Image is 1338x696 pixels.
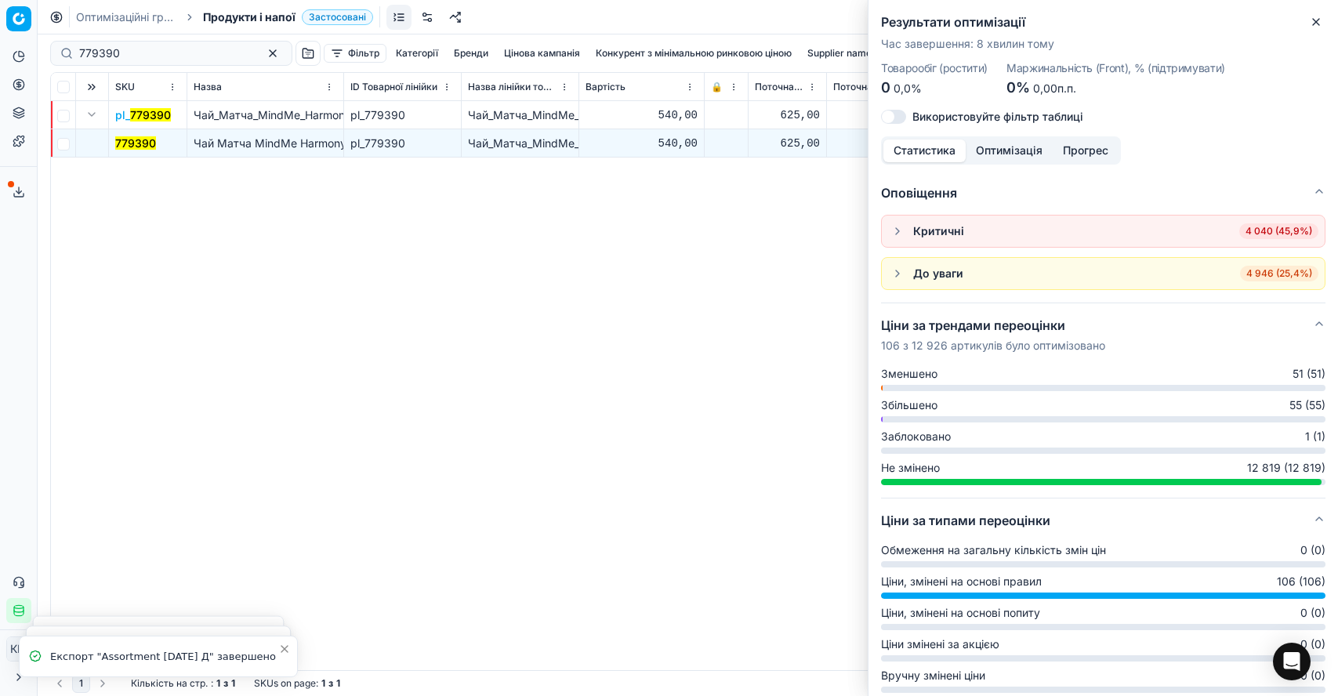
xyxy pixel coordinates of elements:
span: Поточна ціна [755,81,804,93]
span: Зменшено [881,366,937,382]
nav: breadcrumb [76,9,373,25]
span: Застосовані [302,9,373,25]
div: Оповіщення [881,215,1325,303]
div: Експорт "Assortment [DATE] Д" завершено [50,649,278,665]
span: 1 (1) [1305,429,1325,444]
span: 🔒 [711,81,723,93]
div: Критичні [913,223,964,239]
button: Close toast [275,640,294,658]
div: 540,00 [586,107,698,123]
button: КM [6,636,31,662]
strong: 1 [336,677,340,690]
span: ID Товарної лінійки [350,81,437,93]
button: Expand all [82,78,101,96]
button: Бренди [448,44,495,63]
span: Вартість [586,81,625,93]
button: Supplier name [801,44,878,63]
strong: 1 [321,677,325,690]
button: Оптимізація [966,140,1053,162]
strong: 1 [216,677,220,690]
strong: з [328,677,333,690]
span: 0 (0) [1300,542,1325,558]
span: 0 (0) [1300,605,1325,621]
button: Статистика [883,140,966,162]
span: Чай_Матча_MindMe_Harmony_Zen_зелений_функціональний_30_г [194,108,539,121]
strong: з [223,677,228,690]
strong: 1 [231,677,235,690]
span: Продукти і напоїЗастосовані [203,9,373,25]
span: Поточна промо ціна [833,81,922,93]
span: 55 (55) [1289,397,1325,413]
div: 625,00 [755,107,820,123]
span: Збільшено [881,397,937,413]
span: 0,0% [894,82,922,95]
span: Ціни змінені за акцією [881,636,999,652]
button: Ціни за трендами переоцінки106 з 12 926 артикулів було оптимізовано [881,303,1325,366]
span: КM [7,637,31,661]
span: Вручну змінені ціни [881,668,985,683]
span: 4 946 (25,4%) [1240,266,1318,281]
span: Заблоковано [881,429,951,444]
button: Ціни за типами переоцінки [881,498,1325,542]
span: 0 (0) [1300,668,1325,683]
h5: Ціни за трендами переоцінки [881,316,1105,335]
span: Ціни, змінені на основі попиту [881,605,1040,621]
span: Назва лінійки товарів [468,81,557,93]
nav: pagination [50,674,112,693]
button: Прогрес [1053,140,1119,162]
div: : [131,677,235,690]
a: Оптимізаційні групи [76,9,176,25]
button: Go to next page [93,674,112,693]
button: 779390 [115,136,156,151]
p: Час завершення : 8 хвилин тому [881,36,1325,52]
button: Оповіщення [881,171,1325,215]
span: pl_ [115,107,171,123]
span: SKUs on page : [254,677,318,690]
button: Go to previous page [50,674,69,693]
div: pl_779390 [350,107,455,123]
span: 51 (51) [1293,366,1325,382]
button: pl_779390 [115,107,171,123]
span: Назва [194,81,222,93]
span: 106 (106) [1277,574,1325,589]
span: Кількість на стр. [131,677,208,690]
div: Чай_Матча_MindMe_Harmony_Zen_зелений_функціональний_30_г [468,136,572,151]
button: Цінова кампанія [498,44,586,63]
div: pl_779390 [350,136,455,151]
dt: Товарообіг (ростити) [881,63,988,74]
span: 12 819 (12 819) [1247,460,1325,476]
span: Чай Матча MindMe Harmony [DEMOGRAPHIC_DATA] зелений функціональний 30 г [194,136,632,150]
button: Категорії [390,44,444,63]
div: 625,00 [755,136,820,151]
span: Продукти і напої [203,9,296,25]
button: Конкурент з мінімальною ринковою ціною [589,44,798,63]
button: 1 [72,674,90,693]
div: 625,00 [833,107,937,123]
span: Обмеження на загальну кількість змін цін [881,542,1106,558]
span: 0% [1006,79,1030,96]
span: Не змінено [881,460,940,476]
input: Пошук по SKU або назві [79,45,251,61]
div: 625,00 [833,136,937,151]
div: 540,00 [586,136,698,151]
p: 106 з 12 926 артикулів було оптимізовано [881,338,1105,353]
span: 0,00п.п. [1033,82,1076,95]
span: SKU [115,81,135,93]
span: Ціни, змінені на основі правил [881,574,1042,589]
button: Expand [82,105,101,124]
div: Open Intercom Messenger [1273,643,1311,680]
mark: 779390 [115,136,156,150]
div: Чай_Матча_MindMe_Harmony_Zen_зелений_функціональний_30_г [468,107,572,123]
label: Використовуйте фільтр таблиці [912,111,1083,122]
h2: Результати оптимізації [881,13,1325,31]
span: 0 [881,79,890,96]
div: До уваги [913,266,963,281]
mark: 779390 [130,108,171,121]
button: Фільтр [324,44,386,63]
span: 0 (0) [1300,636,1325,652]
div: Ціни за трендами переоцінки106 з 12 926 артикулів було оптимізовано [881,366,1325,498]
span: 4 040 (45,9%) [1239,223,1318,239]
dt: Маржинальність (Front), % (підтримувати) [1006,63,1225,74]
